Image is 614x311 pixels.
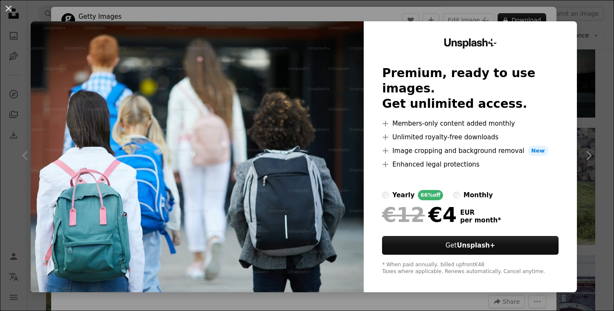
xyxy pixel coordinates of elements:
li: Enhanced legal protections [382,159,559,170]
img: logo_orange.svg [14,14,20,20]
span: New [528,146,548,156]
div: * When paid annually, billed upfront €48 Taxes where applicable. Renews automatically. Cancel any... [382,262,559,275]
div: Domain: [DOMAIN_NAME] [22,22,94,29]
img: website_grey.svg [14,22,20,29]
img: tab_domain_overview_orange.svg [23,49,30,56]
button: GetUnsplash+ [382,236,559,255]
input: yearly66%off [382,192,389,199]
div: yearly [392,190,414,200]
li: Image cropping and background removal [382,146,559,156]
li: Members-only content added monthly [382,118,559,129]
strong: Unsplash+ [457,242,495,249]
div: Domain Overview [32,50,76,56]
div: v 4.0.25 [24,14,42,20]
span: €12 [382,204,425,226]
div: €4 [382,204,457,226]
span: EUR [460,209,501,216]
div: monthly [463,190,493,200]
h2: Premium, ready to use images. Get unlimited access. [382,66,559,112]
div: Keywords by Traffic [94,50,144,56]
span: per month * [460,216,501,224]
input: monthly [453,192,460,199]
img: tab_keywords_by_traffic_grey.svg [85,49,92,56]
div: 66% off [418,190,443,200]
li: Unlimited royalty-free downloads [382,132,559,142]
